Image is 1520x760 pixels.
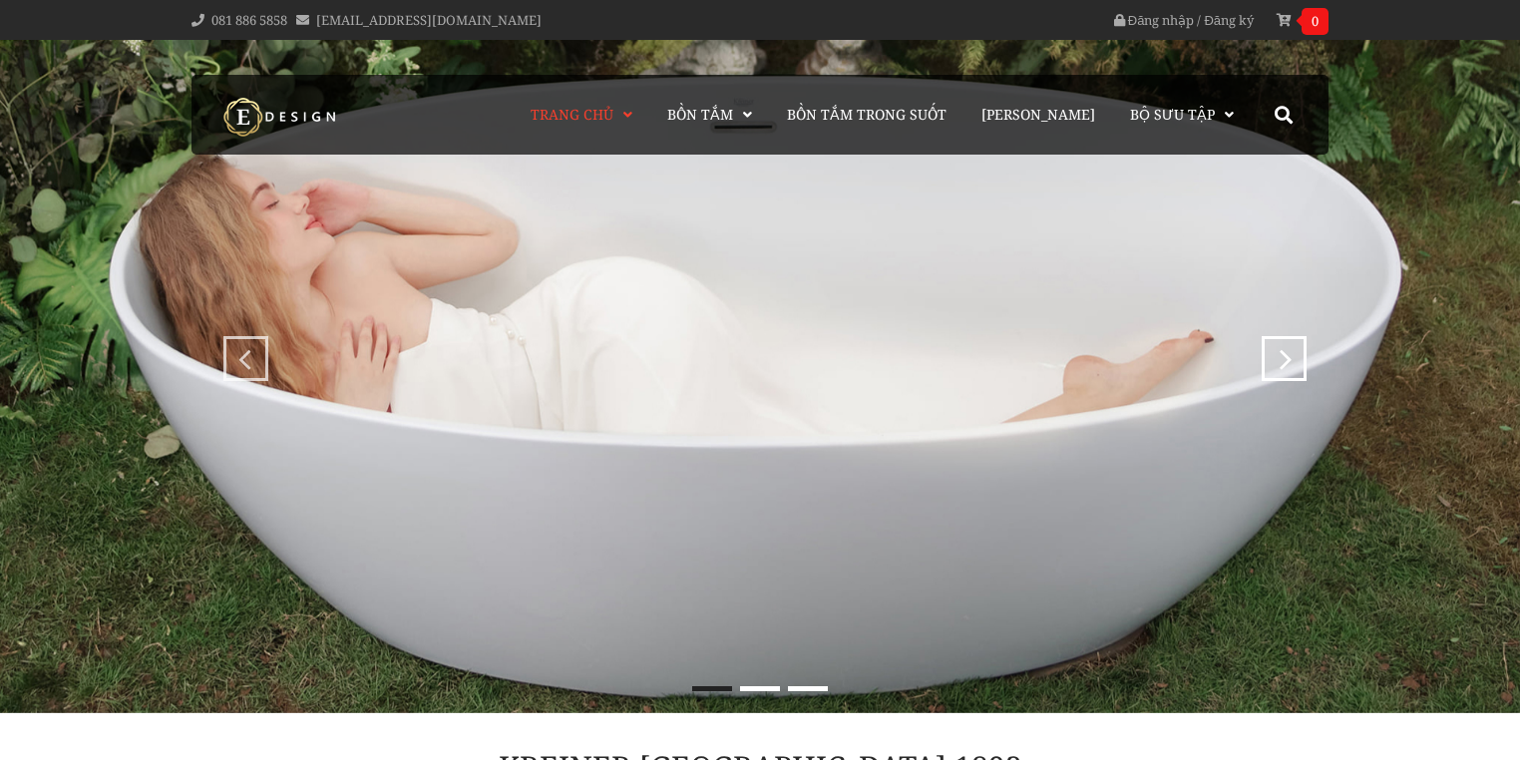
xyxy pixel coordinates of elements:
[228,336,253,361] div: prev
[1302,8,1329,35] span: 0
[1115,75,1249,155] a: Bộ Sưu Tập
[531,105,613,124] span: Trang chủ
[981,105,1095,124] span: [PERSON_NAME]
[772,75,961,155] a: Bồn Tắm Trong Suốt
[211,11,287,29] a: 081 886 5858
[206,97,356,137] img: logo Kreiner Germany - Edesign Interior
[1267,336,1292,361] div: next
[966,75,1110,155] a: [PERSON_NAME]
[652,75,767,155] a: Bồn Tắm
[316,11,542,29] a: [EMAIL_ADDRESS][DOMAIN_NAME]
[667,105,733,124] span: Bồn Tắm
[1130,105,1215,124] span: Bộ Sưu Tập
[1197,11,1201,29] span: /
[521,75,647,155] a: Trang chủ
[787,105,947,124] span: Bồn Tắm Trong Suốt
